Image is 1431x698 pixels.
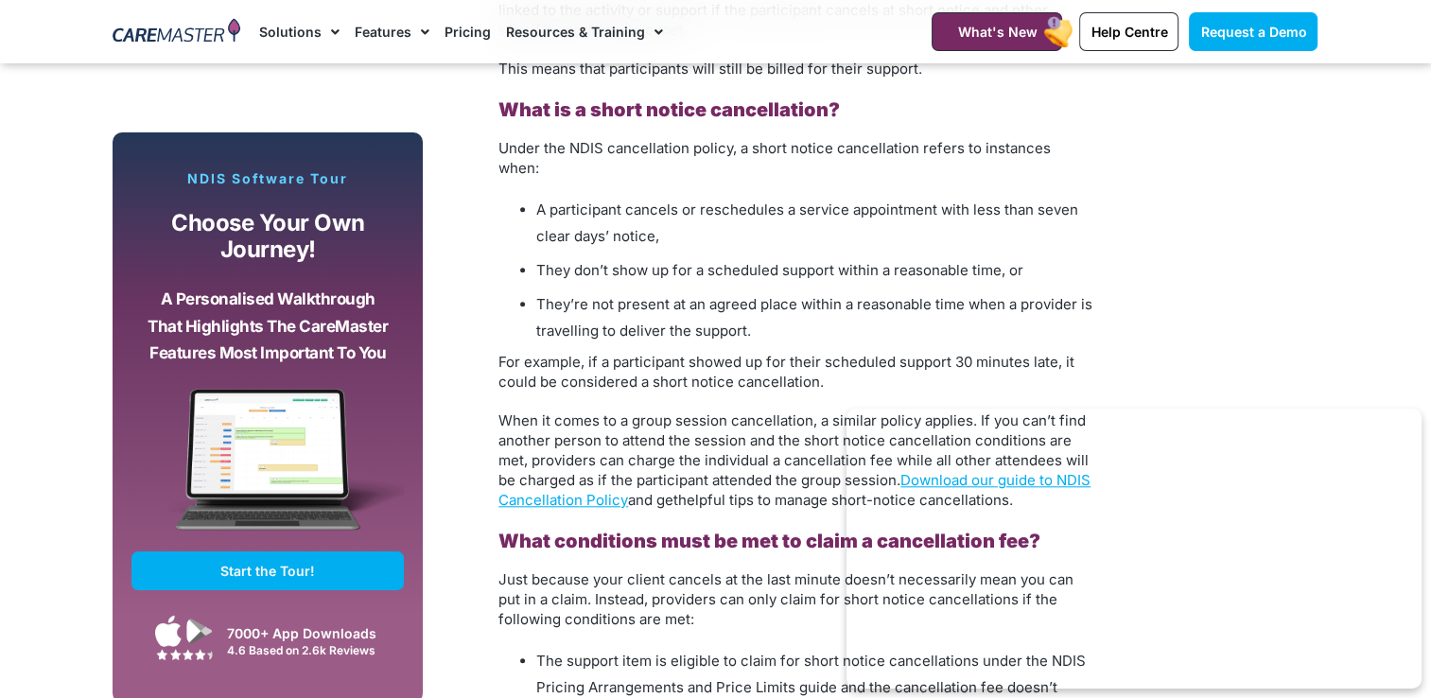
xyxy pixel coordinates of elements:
div: 7000+ App Downloads [227,623,394,643]
p: A personalised walkthrough that highlights the CareMaster features most important to you [146,286,390,367]
span: Help Centre [1091,24,1167,40]
a: Help Centre [1079,12,1178,51]
span: For example, if a participant showed up for their scheduled support 30 minutes late, it could be ... [498,353,1074,391]
span: When it comes to a group session cancellation, a similar policy applies. If you can’t find anothe... [498,411,1091,509]
a: Download our guide to NDIS Cancellation Policy [498,471,1091,509]
b: What conditions must be met to claim a cancellation fee? [498,530,1040,552]
span: Under the NDIS cancellation policy, a short notice cancellation refers to instances when: [498,139,1051,177]
img: CareMaster Software Mockup on Screen [131,389,404,551]
p: NDIS Software Tour [131,170,404,187]
span: Request a Demo [1200,24,1306,40]
span: They’re not present at an agreed place within a reasonable time when a provider is travelling to ... [536,295,1092,340]
p: Choose your own journey! [146,210,390,264]
a: Start the Tour! [131,551,404,590]
p: helpful tips to manage short-notice cancellations. [498,410,1094,510]
b: What is a short notice cancellation? [498,98,840,121]
span: Just because your client cancels at the last minute doesn’t necessarily mean you can put in a cla... [498,570,1073,628]
img: Google Play Store App Review Stars [156,649,213,660]
iframe: Popup CTA [846,409,1422,689]
img: Apple App Store Icon [155,615,182,647]
span: This means that participants will still be billed for their support. [498,60,922,78]
span: A participant cancels or reschedules a service appointment with less than seven clear days’ notice, [536,201,1078,245]
a: What's New [932,12,1062,51]
span: They don’t show up for a scheduled support within a reasonable time, or [536,261,1023,279]
img: Google Play App Icon [186,617,213,645]
div: 4.6 Based on 2.6k Reviews [227,643,394,657]
span: Start the Tour! [220,563,315,579]
img: CareMaster Logo [113,18,240,46]
a: Request a Demo [1189,12,1318,51]
span: What's New [957,24,1037,40]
